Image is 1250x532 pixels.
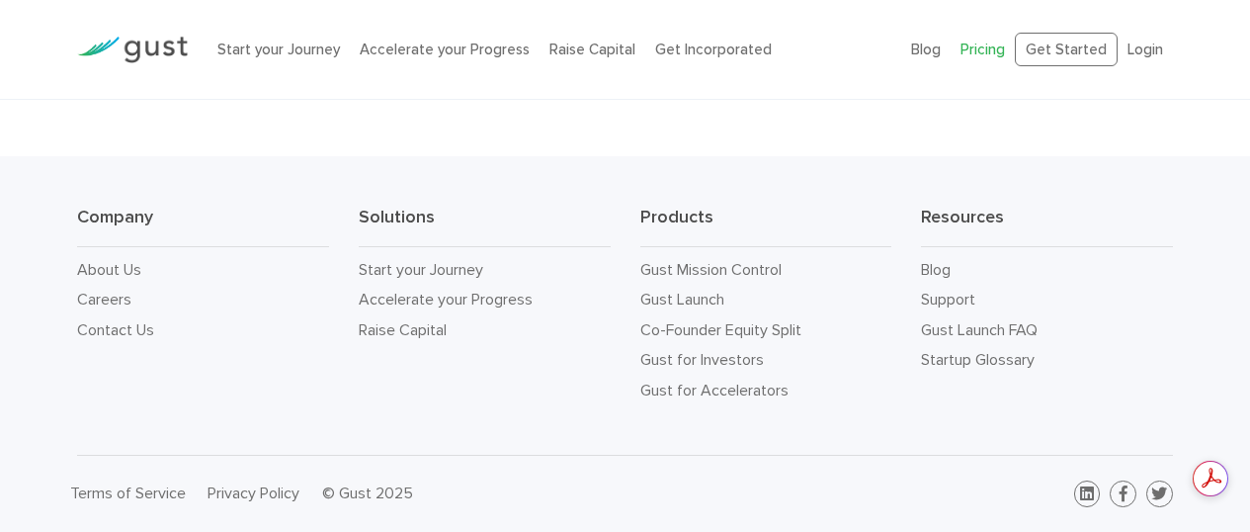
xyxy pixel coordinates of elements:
[77,37,188,63] img: Gust Logo
[217,41,340,58] a: Start your Journey
[359,206,611,247] h3: Solutions
[921,290,975,309] a: Support
[640,381,789,399] a: Gust for Accelerators
[911,41,941,58] a: Blog
[655,41,772,58] a: Get Incorporated
[70,484,186,502] a: Terms of Service
[359,260,483,279] a: Start your Journey
[208,484,299,502] a: Privacy Policy
[322,480,610,507] div: © Gust 2025
[359,320,447,339] a: Raise Capital
[640,260,782,279] a: Gust Mission Control
[921,350,1035,369] a: Startup Glossary
[1015,33,1118,67] a: Get Started
[359,290,533,309] a: Accelerate your Progress
[640,350,764,369] a: Gust for Investors
[921,260,951,279] a: Blog
[360,41,530,58] a: Accelerate your Progress
[921,206,1173,247] h3: Resources
[549,41,635,58] a: Raise Capital
[640,320,801,339] a: Co-Founder Equity Split
[640,290,724,309] a: Gust Launch
[77,260,141,279] a: About Us
[960,41,1005,58] a: Pricing
[921,320,1038,339] a: Gust Launch FAQ
[77,320,154,339] a: Contact Us
[1127,41,1163,58] a: Login
[640,206,892,247] h3: Products
[77,290,131,309] a: Careers
[77,206,329,247] h3: Company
